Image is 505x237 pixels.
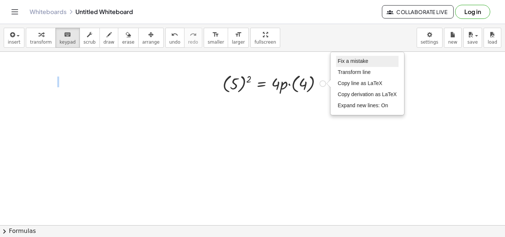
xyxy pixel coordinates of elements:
button: load [484,28,501,48]
button: scrub [79,28,100,48]
span: arrange [142,40,160,45]
span: smaller [208,40,224,45]
button: keyboardkeypad [55,28,80,48]
button: Toggle navigation [9,6,21,18]
button: undoundo [165,28,184,48]
button: format_sizelarger [228,28,249,48]
button: draw [99,28,119,48]
span: Copy line as LaTeX [338,80,383,86]
span: Collaborate Live [388,9,447,15]
button: format_sizesmaller [204,28,228,48]
span: insert [8,40,20,45]
span: Copy derivation as LaTeX [338,91,397,97]
span: redo [188,40,198,45]
button: erase [118,28,138,48]
span: Fix a mistake [338,58,368,64]
i: format_size [212,30,219,39]
i: redo [190,30,197,39]
i: format_size [235,30,242,39]
button: settings [417,28,443,48]
span: new [448,40,457,45]
span: fullscreen [254,40,276,45]
button: redoredo [184,28,202,48]
span: keypad [60,40,76,45]
span: Expand new lines: On [338,102,388,108]
button: Log in [455,5,490,19]
button: fullscreen [250,28,280,48]
i: undo [171,30,178,39]
span: Transform line [338,69,371,75]
span: load [488,40,497,45]
span: larger [232,40,245,45]
span: undo [169,40,180,45]
span: draw [104,40,115,45]
button: arrange [138,28,164,48]
button: Collaborate Live [382,5,454,18]
i: keyboard [64,30,71,39]
span: save [467,40,478,45]
span: erase [122,40,134,45]
span: transform [30,40,52,45]
button: save [463,28,482,48]
a: Whiteboards [30,8,67,16]
span: settings [421,40,438,45]
button: new [444,28,462,48]
button: insert [4,28,24,48]
span: scrub [84,40,96,45]
button: transform [26,28,56,48]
